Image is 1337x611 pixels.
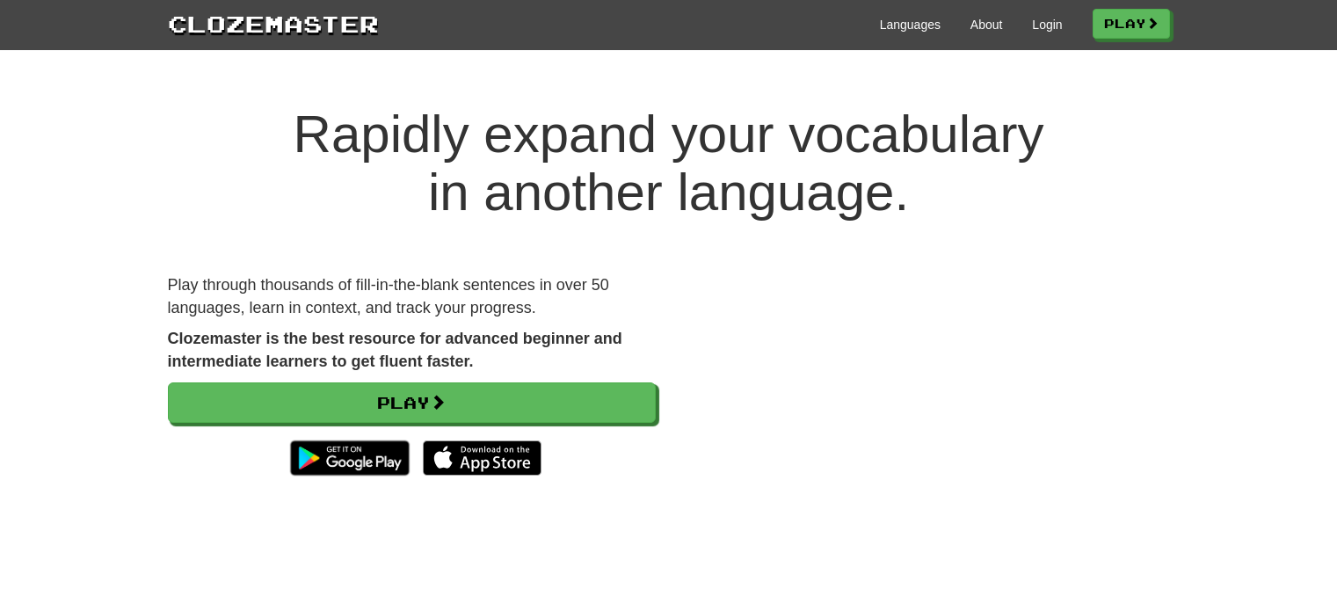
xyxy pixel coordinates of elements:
[880,16,941,33] a: Languages
[168,330,622,370] strong: Clozemaster is the best resource for advanced beginner and intermediate learners to get fluent fa...
[281,432,418,484] img: Get it on Google Play
[1032,16,1062,33] a: Login
[168,274,656,319] p: Play through thousands of fill-in-the-blank sentences in over 50 languages, learn in context, and...
[1093,9,1170,39] a: Play
[168,382,656,423] a: Play
[168,7,379,40] a: Clozemaster
[423,440,541,476] img: Download_on_the_App_Store_Badge_US-UK_135x40-25178aeef6eb6b83b96f5f2d004eda3bffbb37122de64afbaef7...
[970,16,1003,33] a: About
